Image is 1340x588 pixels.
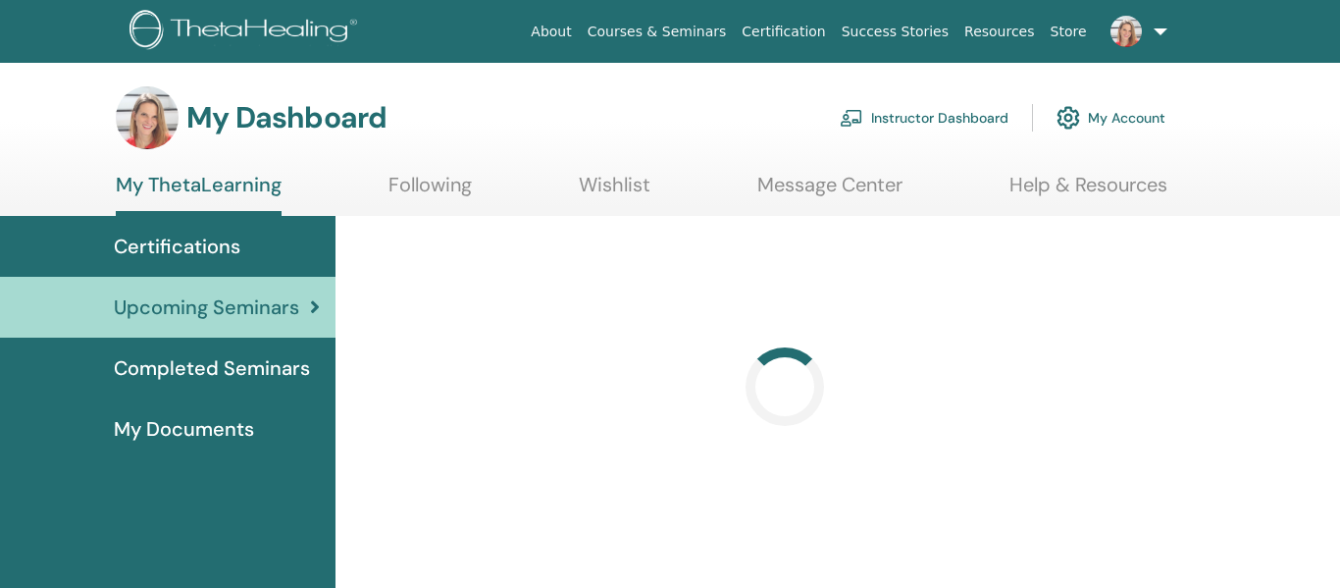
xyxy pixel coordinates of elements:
[186,100,387,135] h3: My Dashboard
[580,14,735,50] a: Courses & Seminars
[114,232,240,261] span: Certifications
[114,293,299,322] span: Upcoming Seminars
[116,86,179,149] img: default.jpg
[956,14,1043,50] a: Resources
[114,353,310,383] span: Completed Seminars
[579,173,650,211] a: Wishlist
[840,109,863,127] img: chalkboard-teacher.svg
[840,96,1008,139] a: Instructor Dashboard
[116,173,282,216] a: My ThetaLearning
[114,414,254,444] span: My Documents
[757,173,902,211] a: Message Center
[1057,101,1080,134] img: cog.svg
[388,173,472,211] a: Following
[1110,16,1142,47] img: default.jpg
[734,14,833,50] a: Certification
[1009,173,1167,211] a: Help & Resources
[523,14,579,50] a: About
[1057,96,1165,139] a: My Account
[1043,14,1095,50] a: Store
[834,14,956,50] a: Success Stories
[129,10,364,54] img: logo.png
